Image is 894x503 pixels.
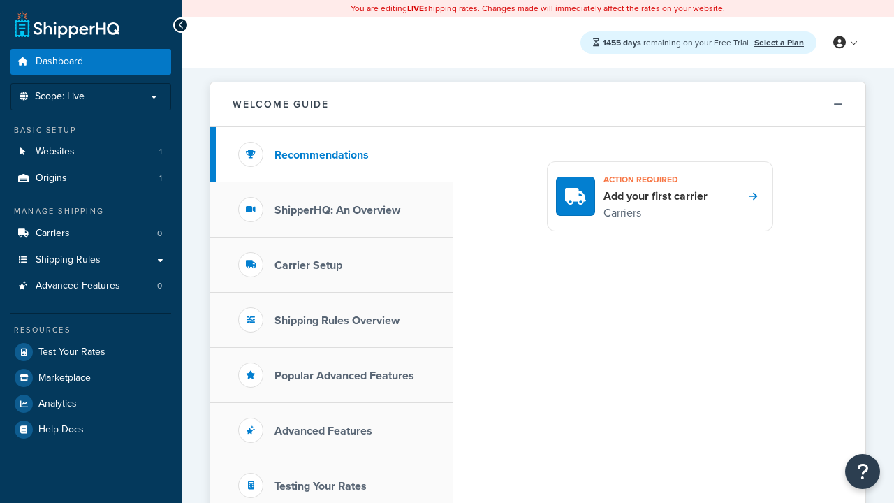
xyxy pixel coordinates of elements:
[603,36,751,49] span: remaining on your Free Trial
[10,365,171,391] a: Marketplace
[274,259,342,272] h3: Carrier Setup
[36,228,70,240] span: Carriers
[233,99,329,110] h2: Welcome Guide
[274,480,367,493] h3: Testing Your Rates
[603,204,708,222] p: Carriers
[10,139,171,165] a: Websites1
[10,273,171,299] a: Advanced Features0
[407,2,424,15] b: LIVE
[10,166,171,191] li: Origins
[10,139,171,165] li: Websites
[36,146,75,158] span: Websites
[10,205,171,217] div: Manage Shipping
[36,56,83,68] span: Dashboard
[38,347,105,358] span: Test Your Rates
[38,424,84,436] span: Help Docs
[38,372,91,384] span: Marketplace
[274,370,414,382] h3: Popular Advanced Features
[10,221,171,247] li: Carriers
[603,170,708,189] h3: Action required
[35,91,85,103] span: Scope: Live
[754,36,804,49] a: Select a Plan
[274,204,400,217] h3: ShipperHQ: An Overview
[210,82,865,127] button: Welcome Guide
[603,36,641,49] strong: 1455 days
[38,398,77,410] span: Analytics
[10,49,171,75] a: Dashboard
[159,146,162,158] span: 1
[10,273,171,299] li: Advanced Features
[274,425,372,437] h3: Advanced Features
[274,314,400,327] h3: Shipping Rules Overview
[157,280,162,292] span: 0
[10,124,171,136] div: Basic Setup
[36,280,120,292] span: Advanced Features
[10,166,171,191] a: Origins1
[10,247,171,273] a: Shipping Rules
[36,254,101,266] span: Shipping Rules
[845,454,880,489] button: Open Resource Center
[10,417,171,442] a: Help Docs
[10,391,171,416] a: Analytics
[603,189,708,204] h4: Add your first carrier
[157,228,162,240] span: 0
[10,221,171,247] a: Carriers0
[10,324,171,336] div: Resources
[10,340,171,365] a: Test Your Rates
[36,173,67,184] span: Origins
[274,149,369,161] h3: Recommendations
[159,173,162,184] span: 1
